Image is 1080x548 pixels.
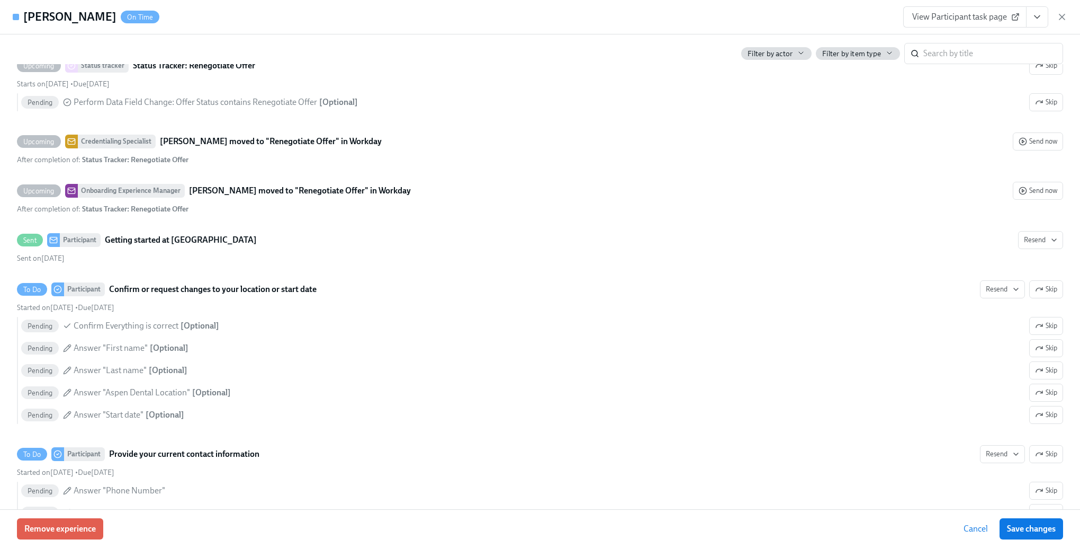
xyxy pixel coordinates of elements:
span: Skip [1035,508,1057,518]
strong: Confirm or request changes to your location or start date [109,283,317,296]
span: Upcoming [17,138,61,146]
button: UpcomingStatus trackerStatus Tracker: Renegotiate OfferStarts on[DATE] •Due[DATE] PendingPerform ... [1029,57,1063,75]
span: Resend [986,284,1019,295]
a: View Participant task page [903,6,1027,28]
strong: [PERSON_NAME] moved to "Renegotiate Offer" in Workday [189,184,411,197]
button: UpcomingOnboarding Experience Manager[PERSON_NAME] moved to "Renegotiate Offer" in WorkdayAfter c... [1013,182,1063,200]
span: Skip [1035,365,1057,376]
button: To DoParticipantConfirm or request changes to your location or start dateResendSkipStarted on[DAT... [1029,384,1063,402]
button: Save changes [1000,518,1063,540]
span: Tuesday, August 26th 2025, 10:00 am [17,79,69,89]
span: To Do [17,450,47,458]
div: Participant [60,233,101,247]
span: Skip [1035,449,1057,459]
span: Pending [21,99,59,107]
span: Remove experience [24,524,96,534]
span: Upcoming [17,187,61,195]
strong: Getting started at [GEOGRAPHIC_DATA] [105,234,257,246]
div: After completion of : [17,204,188,214]
span: Wednesday, August 27th 2025, 10:00 am [73,79,110,89]
span: Pending [21,367,59,375]
span: Answer "Aspen Dental Location" [74,387,190,399]
button: To DoParticipantConfirm or request changes to your location or start dateResendSkipStarted on[DAT... [1029,406,1063,424]
div: • [17,467,114,478]
strong: Status Tracker: Renegotiate Offer [82,205,188,214]
span: Saturday, August 30th 2025, 10:00 am [78,303,114,312]
span: Pending [21,344,59,352]
span: Answer "Phone Number" [74,485,165,497]
div: [ Optional ] [181,320,219,332]
button: To DoParticipantProvide your current contact informationResendSkipStarted on[DATE] •Due[DATE] Pen... [1029,504,1063,522]
span: Wednesday, August 27th 2025, 10:01 am [17,303,74,312]
span: Resend [1024,235,1057,245]
span: Answer "Last name" [74,365,147,376]
div: [ Optional ] [319,96,358,108]
div: [ Optional ] [146,409,184,421]
div: Participant [64,447,105,461]
span: Pending [21,389,59,397]
span: Skip [1035,97,1057,108]
span: View Participant task page [912,12,1018,22]
span: On Time [121,13,159,21]
button: Remove experience [17,518,103,540]
strong: Status Tracker: Renegotiate Offer [82,155,188,164]
button: Cancel [956,518,995,540]
span: Confirm Everything is correct [74,320,178,332]
span: Skip [1035,284,1057,295]
span: Sent [17,236,43,244]
div: [ Optional ] [150,342,188,354]
input: Search by title [923,43,1063,64]
span: Send now [1019,136,1057,147]
button: To DoParticipantConfirm or request changes to your location or start dateSkipStarted on[DATE] •Du... [980,280,1025,298]
div: Onboarding Experience Manager [78,184,185,198]
span: Skip [1035,410,1057,420]
span: Pending [21,509,59,517]
div: • [17,79,110,89]
span: Offer Status contains Renegotiate Offer [176,97,317,107]
button: Filter by actor [741,47,812,60]
button: To DoParticipantConfirm or request changes to your location or start dateResendStarted on[DATE] •... [1029,280,1063,298]
div: After completion of : [17,155,188,165]
span: Filter by item type [822,49,881,59]
span: Pending [21,322,59,330]
button: To DoParticipantProvide your current contact informationSkipStarted on[DATE] •Due[DATE] PendingAn... [980,445,1025,463]
strong: Provide your current contact information [109,448,259,461]
span: Wednesday, August 27th 2025, 10:01 am [17,468,74,477]
span: Provide address [74,507,132,519]
strong: Status Tracker: Renegotiate Offer [133,59,255,72]
button: To DoParticipantProvide your current contact informationResendStarted on[DATE] •Due[DATE] Pending... [1029,445,1063,463]
span: Send now [1019,185,1057,196]
span: Pending [21,487,59,495]
button: To DoParticipantConfirm or request changes to your location or start dateResendSkipStarted on[DAT... [1029,361,1063,379]
span: To Do [17,286,47,294]
span: Saturday, August 30th 2025, 10:00 am [78,468,114,477]
span: Resend [986,449,1019,459]
span: Skip [1035,60,1057,71]
div: Status tracker [78,59,129,73]
button: To DoParticipantConfirm or request changes to your location or start dateResendSkipStarted on[DAT... [1029,317,1063,335]
div: Participant [64,282,105,296]
span: Answer "First name" [74,342,148,354]
span: Answer "Start date" [74,409,143,421]
span: Pending [21,411,59,419]
span: Filter by actor [748,49,793,59]
div: • [17,303,114,313]
button: UpcomingStatus trackerStatus Tracker: Renegotiate OfferSkipStarts on[DATE] •Due[DATE] PendingPerf... [1029,93,1063,111]
button: Filter by item type [816,47,900,60]
span: Skip [1035,321,1057,331]
span: Cancel [964,524,988,534]
button: SentParticipantGetting started at [GEOGRAPHIC_DATA]Sent on[DATE] [1018,231,1063,249]
div: [ Optional ] [192,387,231,399]
h4: [PERSON_NAME] [23,9,116,25]
strong: [PERSON_NAME] moved to "Renegotiate Offer" in Workday [160,135,382,148]
div: [ Optional ] [149,365,187,376]
button: To DoParticipantConfirm or request changes to your location or start dateResendSkipStarted on[DAT... [1029,339,1063,357]
button: To DoParticipantProvide your current contact informationResendSkipStarted on[DATE] •Due[DATE] Pen... [1029,482,1063,500]
span: Perform Data Field Change : [74,96,317,108]
button: UpcomingCredentialing Specialist[PERSON_NAME] moved to "Renegotiate Offer" in WorkdayAfter comple... [1013,132,1063,151]
span: Skip [1035,387,1057,398]
span: Skip [1035,343,1057,353]
button: View task page [1026,6,1048,28]
span: Skip [1035,485,1057,496]
span: Upcoming [17,62,61,70]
